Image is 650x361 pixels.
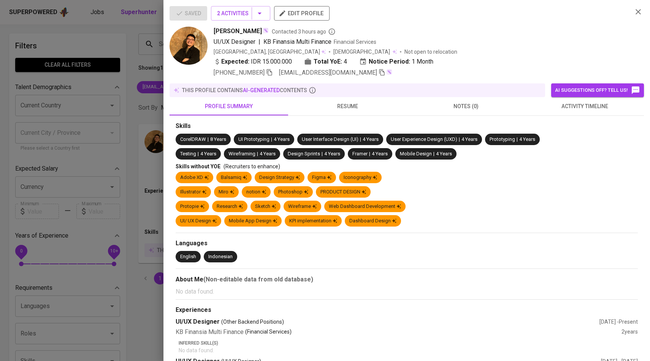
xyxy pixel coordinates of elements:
[333,48,391,56] span: [DEMOGRAPHIC_DATA]
[208,253,233,260] div: Indonesian
[551,83,644,97] button: AI suggestions off? Tell us!
[203,276,313,283] b: (Non-editable data from old database)
[243,87,280,93] span: AI-generated
[369,150,370,158] span: |
[555,86,640,95] span: AI suggestions off? Tell us!
[221,318,284,326] span: (Other Backend Positions)
[411,102,521,111] span: notes (0)
[214,69,265,76] span: [PHONE_NUMBER]
[459,136,460,143] span: |
[180,151,196,157] span: Testing
[198,150,199,158] span: |
[214,57,292,66] div: IDR 15.000.000
[359,57,433,66] div: 1 Month
[228,151,255,157] span: Wireframing
[174,102,284,111] span: profile summary
[280,8,323,18] span: edit profile
[217,203,243,210] div: Research
[211,6,270,21] button: 2 Activities
[176,163,220,169] span: Skills without YOE
[461,136,477,142] span: 4 Years
[170,27,208,65] img: e37d676d060ae704b31d3b42c751cc32.jpg
[386,69,392,75] img: magic_wand.svg
[176,318,599,326] div: UI/UX Designer
[179,347,638,354] p: No data found.
[179,340,638,347] p: Inferred Skill(s)
[312,174,331,181] div: Figma
[274,10,330,16] a: edit profile
[229,217,277,225] div: Mobile App Design
[214,48,326,56] div: [GEOGRAPHIC_DATA], [GEOGRAPHIC_DATA]
[372,151,388,157] span: 4 Years
[255,203,276,210] div: Sketch
[288,203,317,210] div: Wireframe
[293,102,402,111] span: resume
[320,188,366,196] div: PRODUCT DESIGN
[180,253,196,260] div: English
[245,328,292,337] p: (Financial Services)
[436,151,452,157] span: 4 Years
[176,328,621,337] div: KB Finansia Multi Finance
[260,151,276,157] span: 4 Years
[363,136,379,142] span: 4 Years
[258,37,260,46] span: |
[224,163,280,169] span: (Recruiters to enhance)
[599,318,638,326] div: [DATE] - Present
[180,217,217,225] div: UI/ UX Design
[176,287,638,296] p: No data found.
[180,136,206,142] span: CorelDRAW
[289,217,337,225] div: KPI implementation
[278,188,308,196] div: Photoshop
[246,188,266,196] div: notion
[208,136,209,143] span: |
[288,151,320,157] span: Design Sprints
[391,136,457,142] span: User Experience Design (UXD)
[180,188,206,196] div: Illustrator
[263,27,269,34] img: magic_wand.svg
[274,136,290,142] span: 4 Years
[257,150,258,158] span: |
[530,102,639,111] span: activity timeline
[360,136,361,143] span: |
[210,136,226,142] span: 8 Years
[334,39,376,45] span: Financial Services
[263,38,331,45] span: KB Finansia Multi Finance
[352,151,368,157] span: Framer
[200,151,216,157] span: 4 Years
[238,136,270,142] span: UI Prototyping
[221,174,247,181] div: Balsamiq
[322,150,323,158] span: |
[324,151,340,157] span: 4 Years
[279,69,377,76] span: [EMAIL_ADDRESS][DOMAIN_NAME]
[517,136,518,143] span: |
[217,9,264,18] span: 2 Activities
[272,28,336,35] span: Contacted 3 hours ago
[302,136,358,142] span: User Interface Design (UI)
[214,38,255,45] span: UI/UX Designer
[433,150,434,158] span: |
[180,174,209,181] div: Adobe XD
[328,28,336,35] svg: By Batam recruiter
[369,57,410,66] b: Notice Period:
[314,57,342,66] b: Total YoE:
[274,6,330,21] button: edit profile
[404,48,457,56] p: Not open to relocation
[344,57,347,66] span: 4
[182,86,307,94] p: this profile contains contents
[176,122,638,131] div: Skills
[349,217,396,225] div: Dashboard Design
[329,203,401,210] div: Web Dashboard Development
[519,136,535,142] span: 4 Years
[219,188,234,196] div: Miro
[344,174,377,181] div: Iconography
[259,174,300,181] div: Design Strategy
[176,275,638,284] div: About Me
[176,306,638,315] div: Experiences
[214,27,262,36] span: [PERSON_NAME]
[490,136,515,142] span: Prototyping
[180,203,205,210] div: Protopie
[400,151,432,157] span: Mobile Design
[271,136,272,143] span: |
[221,57,249,66] b: Expected:
[621,328,638,337] div: 2 years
